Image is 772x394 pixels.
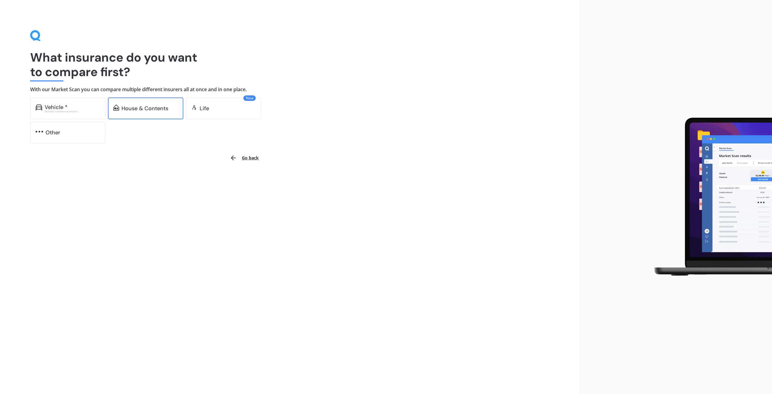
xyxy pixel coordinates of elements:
img: laptop.webp [646,114,772,280]
img: life.f720d6a2d7cdcd3ad642.svg [191,104,197,111]
div: Excludes commercial vehicles [45,110,100,113]
div: Life [200,105,209,111]
div: Vehicle * [45,104,68,110]
div: Other [46,130,60,136]
div: House & Contents [122,105,168,111]
h4: With our Market Scan you can compare multiple different insurers all at once and in one place. [30,86,549,93]
img: car.f15378c7a67c060ca3f3.svg [36,104,42,111]
button: Go back [226,151,262,165]
img: other.81dba5aafe580aa69f38.svg [36,129,43,135]
img: home-and-contents.b802091223b8502ef2dd.svg [113,104,119,111]
span: New [243,95,256,101]
h1: What insurance do you want to compare first? [30,50,549,79]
